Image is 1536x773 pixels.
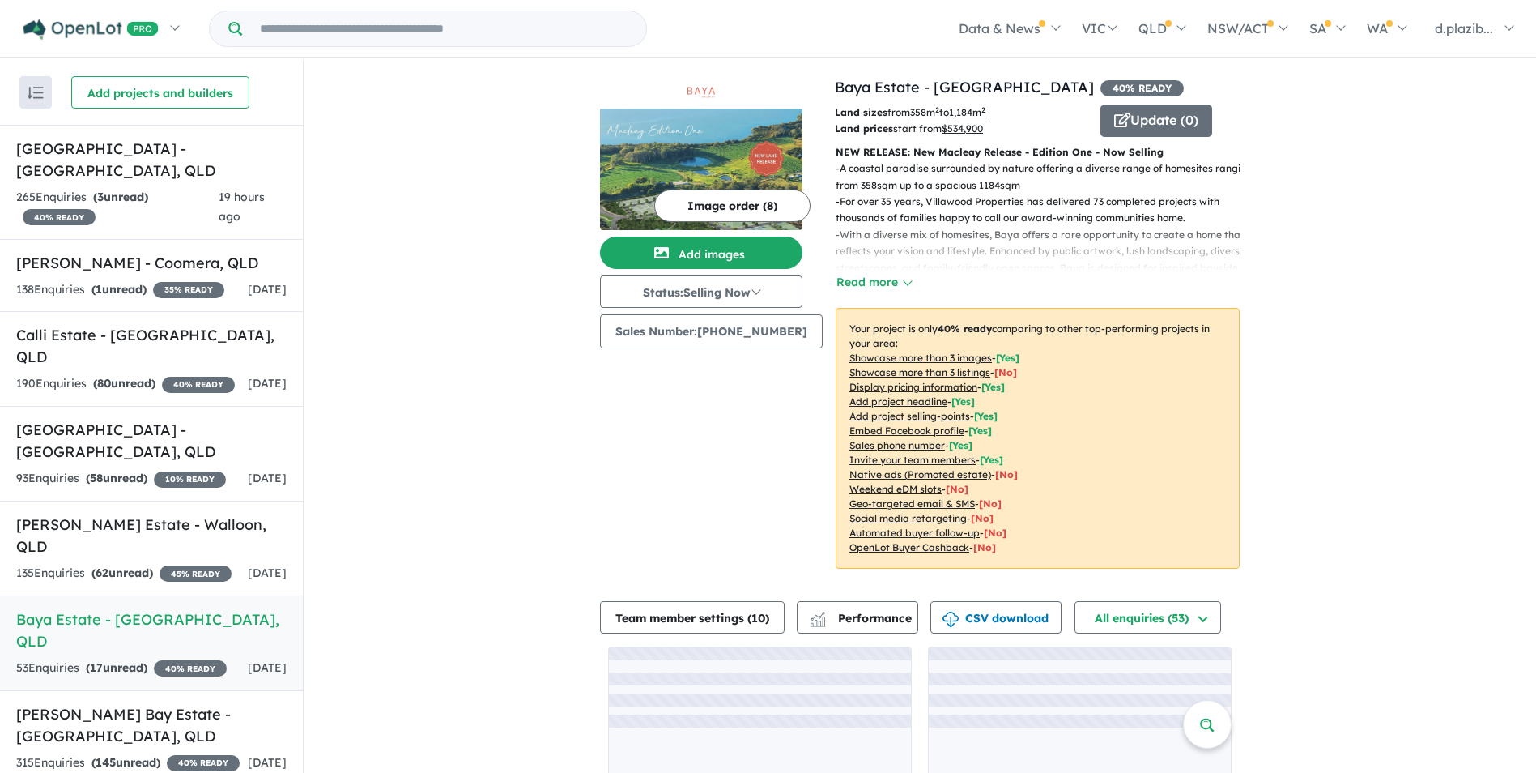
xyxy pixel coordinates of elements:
[97,376,111,391] span: 80
[949,106,985,118] u: 1,184 m
[167,755,240,771] span: 40 % READY
[849,454,976,466] u: Invite your team members
[849,527,980,539] u: Automated buyer follow-up
[836,308,1240,569] p: Your project is only comparing to other top-performing projects in your area: - - - - - - - - - -...
[16,280,224,300] div: 138 Enquir ies
[154,660,227,677] span: 40 % READY
[849,366,990,378] u: Showcase more than 3 listings
[71,76,249,109] button: Add projects and builders
[16,188,219,227] div: 265 Enquir ies
[162,377,235,393] span: 40 % READY
[835,105,1088,121] p: from
[939,106,985,118] span: to
[96,566,108,580] span: 62
[849,410,970,422] u: Add project selling-points
[248,282,287,297] span: [DATE]
[16,252,287,274] h5: [PERSON_NAME] - Coomera , QLD
[797,601,918,634] button: Performance
[849,352,992,364] u: Showcase more than 3 images
[812,611,912,626] span: Performance
[23,19,159,40] img: Openlot PRO Logo White
[981,381,1005,393] span: [ Yes ]
[16,138,287,182] h5: [GEOGRAPHIC_DATA] - [GEOGRAPHIC_DATA] , QLD
[600,601,785,634] button: Team member settings (10)
[606,83,796,102] img: Baya Estate - Redland Bay Logo
[836,273,912,292] button: Read more
[951,395,975,408] span: [ Yes ]
[16,703,287,747] h5: [PERSON_NAME] Bay Estate - [GEOGRAPHIC_DATA] , QLD
[160,566,232,582] span: 45 % READY
[219,190,265,224] span: 19 hours ago
[654,190,811,222] button: Image order (8)
[16,659,227,678] div: 53 Enquir ies
[849,439,945,451] u: Sales phone number
[16,514,287,557] h5: [PERSON_NAME] Estate - Walloon , QLD
[849,483,942,495] u: Weekend eDM slots
[849,395,947,408] u: Add project headline
[1435,20,1493,36] span: d.plazib...
[86,471,147,485] strong: ( unread)
[938,322,992,335] b: 40 % ready
[248,755,287,770] span: [DATE]
[28,87,44,99] img: sort.svg
[994,366,1017,378] span: [ No ]
[835,106,887,118] b: Land sizes
[86,660,147,675] strong: ( unread)
[949,439,972,451] span: [ Yes ]
[600,314,823,348] button: Sales Number:[PHONE_NUMBER]
[600,237,802,269] button: Add images
[849,498,975,510] u: Geo-targeted email & SMS
[835,78,1094,96] a: Baya Estate - [GEOGRAPHIC_DATA]
[836,160,1253,194] p: - A coastal paradise surrounded by nature offering a diverse range of homesites ranging from 358s...
[1100,105,1212,137] button: Update (0)
[96,282,102,297] span: 1
[248,660,287,675] span: [DATE]
[942,612,959,628] img: download icon
[600,109,802,230] img: Baya Estate - Redland Bay
[968,425,992,437] span: [ Yes ]
[930,601,1062,634] button: CSV download
[836,227,1253,293] p: - With a diverse mix of homesites, Baya offers a rare opportunity to create a home that reflects ...
[16,419,287,463] h5: [GEOGRAPHIC_DATA] - [GEOGRAPHIC_DATA] , QLD
[849,512,967,524] u: Social media retargeting
[91,566,153,580] strong: ( unread)
[245,11,643,46] input: Try estate name, suburb, builder or developer
[1100,80,1184,96] span: 40 % READY
[91,755,160,770] strong: ( unread)
[16,609,287,652] h5: Baya Estate - [GEOGRAPHIC_DATA] , QLD
[1074,601,1221,634] button: All enquiries (53)
[154,472,226,488] span: 10 % READY
[97,190,104,204] span: 3
[16,754,240,773] div: 315 Enquir ies
[849,541,969,553] u: OpenLot Buyer Cashback
[836,194,1253,227] p: - For over 35 years, Villawood Properties has delivered 73 completed projects with thousands of f...
[90,660,103,675] span: 17
[996,352,1019,364] span: [ Yes ]
[946,483,968,495] span: [No]
[91,282,147,297] strong: ( unread)
[248,471,287,485] span: [DATE]
[979,498,1002,510] span: [No]
[811,612,825,621] img: line-chart.svg
[849,425,964,437] u: Embed Facebook profile
[600,76,802,230] a: Baya Estate - Redland Bay LogoBaya Estate - Redland Bay
[16,564,232,583] div: 135 Enquir ies
[980,454,1003,466] span: [ Yes ]
[90,471,103,485] span: 58
[973,541,996,553] span: [No]
[984,527,1006,539] span: [No]
[835,122,893,135] b: Land prices
[849,381,977,393] u: Display pricing information
[942,122,983,135] u: $ 534,900
[153,282,224,298] span: 35 % READY
[96,755,116,770] span: 145
[995,468,1018,480] span: [No]
[836,144,1240,160] p: NEW RELEASE: New Macleay Release - Edition One - Now Selling
[93,376,155,391] strong: ( unread)
[974,410,998,422] span: [ Yes ]
[751,611,765,626] span: 10
[981,105,985,114] sup: 2
[835,121,1088,137] p: start from
[248,376,287,391] span: [DATE]
[849,468,991,480] u: Native ads (Promoted estate)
